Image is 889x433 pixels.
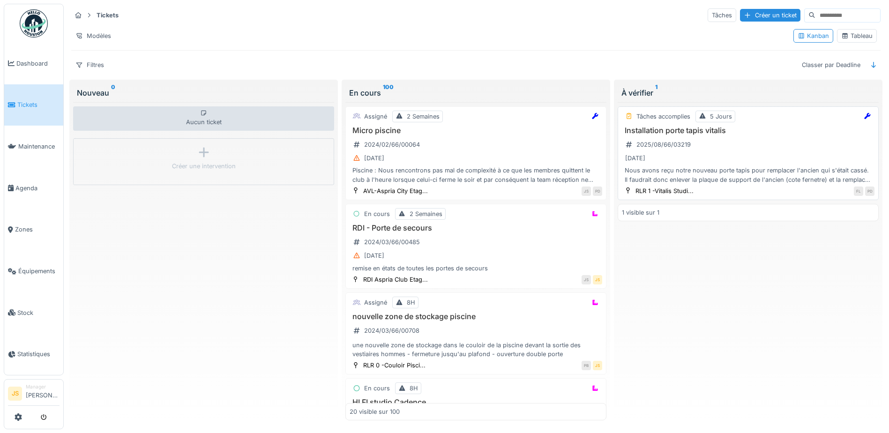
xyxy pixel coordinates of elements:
[8,383,60,406] a: JS Manager[PERSON_NAME]
[363,275,428,284] div: RDI Aspria Club Etag...
[407,298,415,307] div: 8H
[582,361,591,370] div: PB
[636,140,691,149] div: 2025/08/66/03219
[71,29,115,43] div: Modèles
[635,187,694,195] div: RLR 1 -Vitalis Studi...
[4,43,63,84] a: Dashboard
[4,126,63,167] a: Maintenance
[364,326,419,335] div: 2024/03/66/00708
[364,251,384,260] div: [DATE]
[17,308,60,317] span: Stock
[364,112,387,121] div: Assigné
[350,312,602,321] h3: nouvelle zone de stockage piscine
[350,407,400,416] div: 20 visible sur 100
[363,187,428,195] div: AVL-Aspria City Etag...
[364,140,420,149] div: 2024/02/66/00064
[20,9,48,37] img: Badge_color-CXgf-gQk.svg
[798,31,829,40] div: Kanban
[4,84,63,126] a: Tickets
[350,224,602,232] h3: RDI - Porte de secours
[410,384,418,393] div: 8H
[16,59,60,68] span: Dashboard
[622,126,874,135] h3: Installation porte tapis vitalis
[621,87,875,98] div: À vérifier
[622,166,874,184] div: Nous avons reçu notre nouveau porte tapis pour remplacer l'ancien qui s'était cassé. Il faudrait ...
[93,11,122,20] strong: Tickets
[636,112,690,121] div: Tâches accomplies
[15,184,60,193] span: Agenda
[625,154,645,163] div: [DATE]
[854,187,863,196] div: FL
[15,225,60,234] span: Zones
[350,398,602,407] h3: HI FI studio Cadence
[8,387,22,401] li: JS
[73,106,334,131] div: Aucun ticket
[865,187,874,196] div: PD
[4,250,63,292] a: Équipements
[350,264,602,273] div: remise en états de toutes les portes de secours
[350,166,602,184] div: Piscine : Nous rencontrons pas mal de complexité à ce que les membres quittent le club à l'heure ...
[17,350,60,358] span: Statistiques
[710,112,732,121] div: 5 Jours
[593,275,602,284] div: JS
[364,298,387,307] div: Assigné
[798,58,865,72] div: Classer par Deadline
[26,383,60,403] li: [PERSON_NAME]
[582,187,591,196] div: JS
[349,87,603,98] div: En cours
[407,112,440,121] div: 2 Semaines
[17,100,60,109] span: Tickets
[364,238,420,246] div: 2024/03/66/00485
[4,292,63,334] a: Stock
[364,154,384,163] div: [DATE]
[593,187,602,196] div: PD
[4,334,63,375] a: Statistiques
[363,361,426,370] div: RLR 0 -Couloir Pisci...
[350,126,602,135] h3: Micro piscine
[410,209,442,218] div: 2 Semaines
[383,87,394,98] sup: 100
[740,9,800,22] div: Créer un ticket
[708,8,736,22] div: Tâches
[18,142,60,151] span: Maintenance
[4,167,63,209] a: Agenda
[655,87,657,98] sup: 1
[364,384,390,393] div: En cours
[841,31,873,40] div: Tableau
[4,209,63,251] a: Zones
[622,208,659,217] div: 1 visible sur 1
[593,361,602,370] div: JS
[71,58,108,72] div: Filtres
[172,162,236,171] div: Créer une intervention
[582,275,591,284] div: JS
[26,383,60,390] div: Manager
[18,267,60,276] span: Équipements
[364,209,390,218] div: En cours
[77,87,330,98] div: Nouveau
[350,341,602,358] div: une nouvelle zone de stockage dans le couloir de la piscine devant la sortie des vestiaires homme...
[111,87,115,98] sup: 0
